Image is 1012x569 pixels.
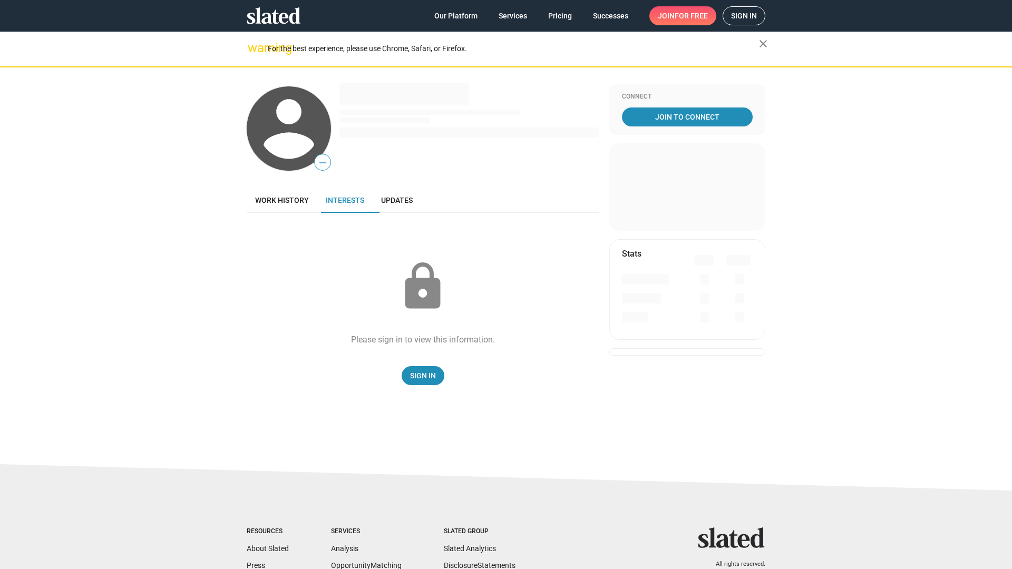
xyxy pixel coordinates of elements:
[540,6,580,25] a: Pricing
[624,107,751,126] span: Join To Connect
[723,6,765,25] a: Sign in
[548,6,572,25] span: Pricing
[373,188,421,213] a: Updates
[410,366,436,385] span: Sign In
[247,544,289,553] a: About Slated
[499,6,527,25] span: Services
[649,6,716,25] a: Joinfor free
[315,156,330,170] span: —
[331,527,402,536] div: Services
[396,260,449,313] mat-icon: lock
[326,196,364,204] span: Interests
[444,527,515,536] div: Slated Group
[248,42,260,54] mat-icon: warning
[731,7,757,25] span: Sign in
[593,6,628,25] span: Successes
[658,6,708,25] span: Join
[402,366,444,385] a: Sign In
[351,334,495,345] div: Please sign in to view this information.
[622,248,641,259] mat-card-title: Stats
[490,6,536,25] a: Services
[622,107,753,126] a: Join To Connect
[381,196,413,204] span: Updates
[247,527,289,536] div: Resources
[268,42,759,56] div: For the best experience, please use Chrome, Safari, or Firefox.
[622,93,753,101] div: Connect
[426,6,486,25] a: Our Platform
[434,6,478,25] span: Our Platform
[331,544,358,553] a: Analysis
[255,196,309,204] span: Work history
[317,188,373,213] a: Interests
[757,37,770,50] mat-icon: close
[444,544,496,553] a: Slated Analytics
[247,188,317,213] a: Work history
[675,6,708,25] span: for free
[585,6,637,25] a: Successes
